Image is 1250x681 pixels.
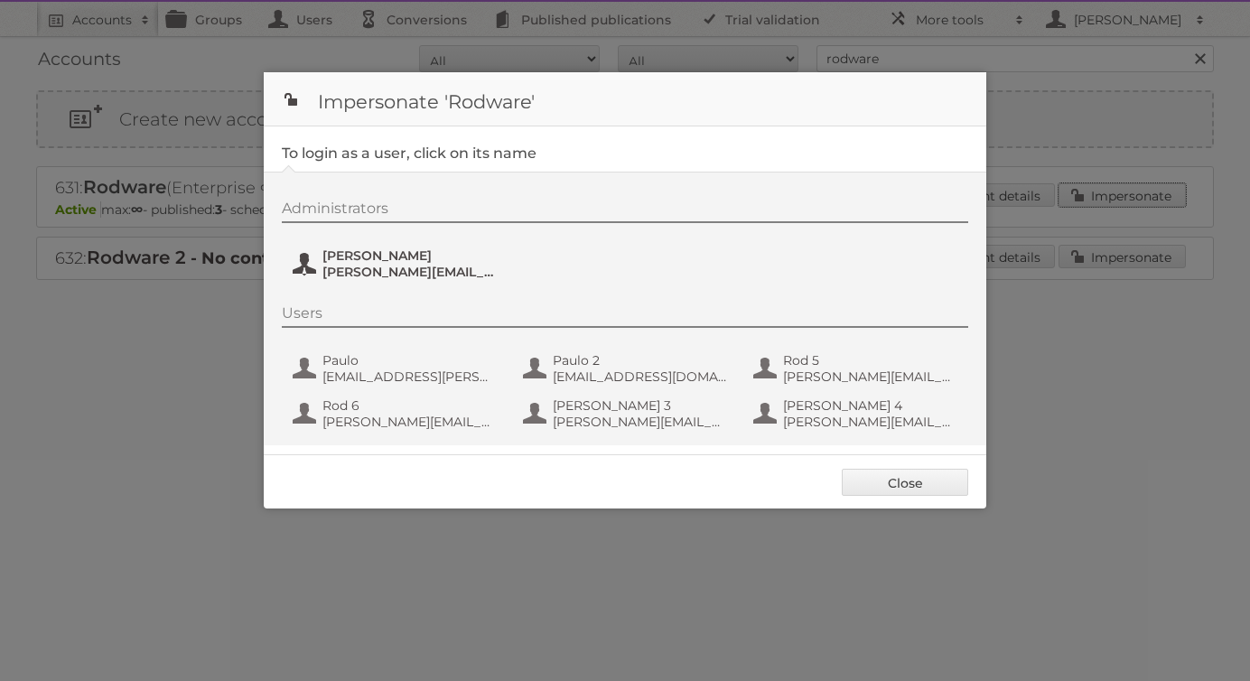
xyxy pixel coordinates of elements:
span: [EMAIL_ADDRESS][PERSON_NAME][DOMAIN_NAME] [322,368,498,385]
span: [PERSON_NAME][EMAIL_ADDRESS][DOMAIN_NAME] [783,414,958,430]
div: Administrators [282,200,968,223]
button: [PERSON_NAME] [PERSON_NAME][EMAIL_ADDRESS][DOMAIN_NAME] [291,246,503,282]
legend: To login as a user, click on its name [282,145,536,162]
button: Paulo 2 [EMAIL_ADDRESS][DOMAIN_NAME] [521,350,733,387]
span: Paulo 2 [553,352,728,368]
span: [PERSON_NAME] 4 [783,397,958,414]
span: [PERSON_NAME] 3 [553,397,728,414]
a: Close [842,469,968,496]
button: Rod 6 [PERSON_NAME][EMAIL_ADDRESS][DOMAIN_NAME] [291,396,503,432]
div: Users [282,304,968,328]
span: Paulo [322,352,498,368]
span: [PERSON_NAME][EMAIL_ADDRESS][DOMAIN_NAME] [553,414,728,430]
span: [PERSON_NAME] [322,247,498,264]
button: [PERSON_NAME] 4 [PERSON_NAME][EMAIL_ADDRESS][DOMAIN_NAME] [751,396,964,432]
span: Rod 5 [783,352,958,368]
button: [PERSON_NAME] 3 [PERSON_NAME][EMAIL_ADDRESS][DOMAIN_NAME] [521,396,733,432]
span: [PERSON_NAME][EMAIL_ADDRESS][DOMAIN_NAME] [322,414,498,430]
button: Rod 5 [PERSON_NAME][EMAIL_ADDRESS][DOMAIN_NAME] [751,350,964,387]
span: [PERSON_NAME][EMAIL_ADDRESS][DOMAIN_NAME] [783,368,958,385]
h1: Impersonate 'Rodware' [264,72,986,126]
button: Paulo [EMAIL_ADDRESS][PERSON_NAME][DOMAIN_NAME] [291,350,503,387]
span: [PERSON_NAME][EMAIL_ADDRESS][DOMAIN_NAME] [322,264,498,280]
span: Rod 6 [322,397,498,414]
span: [EMAIL_ADDRESS][DOMAIN_NAME] [553,368,728,385]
